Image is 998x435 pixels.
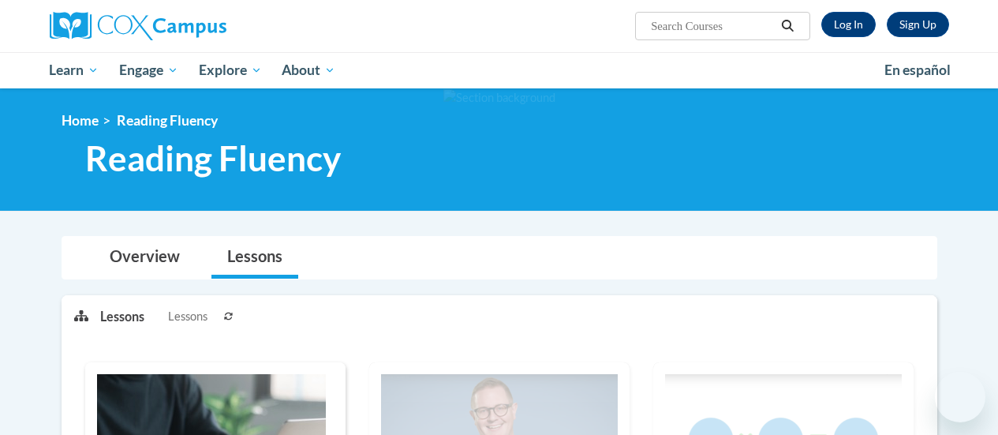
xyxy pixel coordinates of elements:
[119,61,178,80] span: Engage
[85,137,341,179] span: Reading Fluency
[199,61,262,80] span: Explore
[94,237,196,279] a: Overview
[189,52,272,88] a: Explore
[776,17,799,36] button: Search
[884,62,951,78] span: En español
[874,54,961,87] a: En español
[39,52,110,88] a: Learn
[935,372,985,422] iframe: Button to launch messaging window
[211,237,298,279] a: Lessons
[49,61,99,80] span: Learn
[38,52,961,88] div: Main menu
[117,112,218,129] span: Reading Fluency
[62,112,99,129] a: Home
[821,12,876,37] a: Log In
[282,61,335,80] span: About
[649,17,776,36] input: Search Courses
[443,89,555,107] img: Section background
[50,12,226,40] img: Cox Campus
[271,52,346,88] a: About
[109,52,189,88] a: Engage
[168,308,207,325] span: Lessons
[100,308,144,325] p: Lessons
[50,12,334,40] a: Cox Campus
[887,12,949,37] a: Register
